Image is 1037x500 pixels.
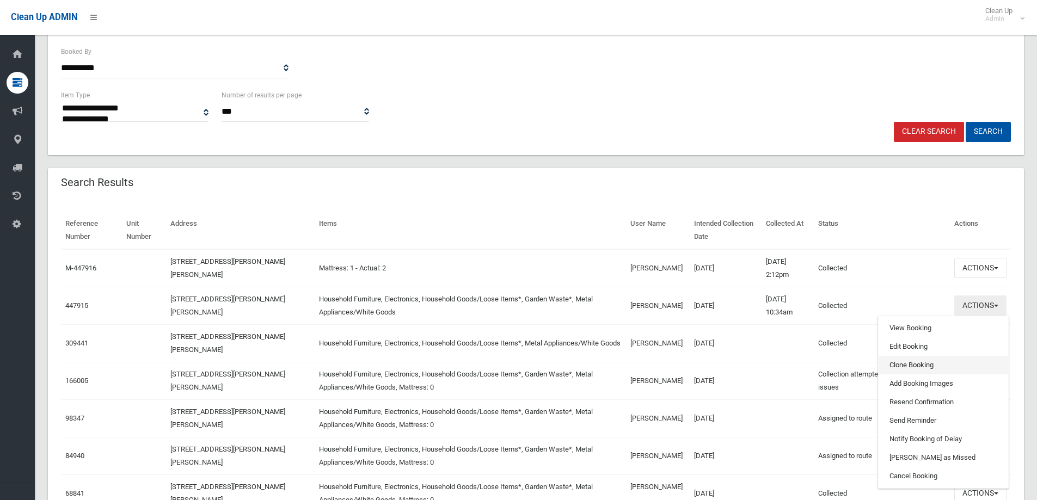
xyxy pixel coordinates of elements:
a: Add Booking Images [879,374,1008,393]
td: Collected [814,324,950,362]
td: [DATE] [690,362,762,399]
td: Assigned to route [814,399,950,437]
td: [DATE] 2:12pm [762,249,814,287]
a: Clear Search [894,122,964,142]
td: [DATE] [690,249,762,287]
td: [PERSON_NAME] [626,287,689,324]
td: [DATE] [690,287,762,324]
td: Collected [814,249,950,287]
td: [DATE] [690,324,762,362]
a: Resend Confirmation [879,393,1008,411]
td: Household Furniture, Electronics, Household Goods/Loose Items*, Metal Appliances/White Goods [315,324,626,362]
td: Household Furniture, Electronics, Household Goods/Loose Items*, Garden Waste*, Metal Appliances/W... [315,399,626,437]
a: Clone Booking [879,356,1008,374]
th: Collected At [762,212,814,249]
span: Clean Up [980,7,1023,23]
td: [PERSON_NAME] [626,399,689,437]
td: [PERSON_NAME] [626,437,689,474]
a: 309441 [65,339,88,347]
th: User Name [626,212,689,249]
th: Reference Number [61,212,122,249]
a: [STREET_ADDRESS][PERSON_NAME][PERSON_NAME] [170,257,285,279]
a: Cancel Booking [879,467,1008,485]
button: Search [966,122,1011,142]
a: 166005 [65,376,88,385]
label: Number of results per page [222,89,302,101]
a: [STREET_ADDRESS][PERSON_NAME][PERSON_NAME] [170,370,285,391]
th: Unit Number [122,212,166,249]
button: Actions [954,258,1007,278]
small: Admin [985,15,1013,23]
td: [PERSON_NAME] [626,362,689,399]
a: Send Reminder [879,411,1008,430]
a: 68841 [65,489,84,497]
a: 98347 [65,414,84,422]
a: [STREET_ADDRESS][PERSON_NAME][PERSON_NAME] [170,408,285,429]
td: Household Furniture, Electronics, Household Goods/Loose Items*, Garden Waste*, Metal Appliances/W... [315,437,626,474]
a: View Booking [879,319,1008,337]
a: [PERSON_NAME] as Missed [879,448,1008,467]
td: Collection attempted but driver reported issues [814,362,950,399]
td: Household Furniture, Electronics, Household Goods/Loose Items*, Garden Waste*, Metal Appliances/W... [315,362,626,399]
label: Item Type [61,89,90,101]
a: [STREET_ADDRESS][PERSON_NAME][PERSON_NAME] [170,445,285,466]
a: 84940 [65,452,84,460]
td: Collected [814,287,950,324]
td: Household Furniture, Electronics, Household Goods/Loose Items*, Garden Waste*, Metal Appliances/W... [315,287,626,324]
td: [PERSON_NAME] [626,324,689,362]
span: Clean Up ADMIN [11,12,77,22]
a: Edit Booking [879,337,1008,356]
label: Booked By [61,46,91,58]
a: [STREET_ADDRESS][PERSON_NAME][PERSON_NAME] [170,295,285,316]
td: [DATE] 10:34am [762,287,814,324]
a: M-447916 [65,264,96,272]
a: [STREET_ADDRESS][PERSON_NAME][PERSON_NAME] [170,332,285,354]
th: Status [814,212,950,249]
th: Items [315,212,626,249]
td: Assigned to route [814,437,950,474]
header: Search Results [48,172,146,193]
td: Mattress: 1 - Actual: 2 [315,249,626,287]
a: 447915 [65,301,88,310]
th: Intended Collection Date [690,212,762,249]
th: Address [166,212,315,249]
td: [DATE] [690,437,762,474]
td: [PERSON_NAME] [626,249,689,287]
td: [DATE] [690,399,762,437]
th: Actions [950,212,1011,249]
a: Notify Booking of Delay [879,430,1008,448]
button: Actions [954,295,1007,316]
